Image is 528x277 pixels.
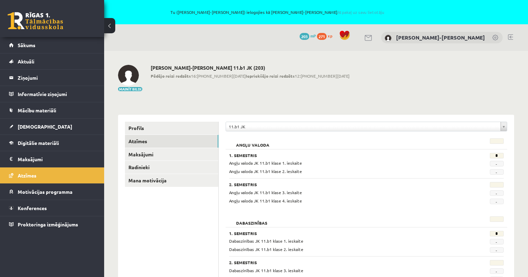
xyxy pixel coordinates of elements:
a: Konferences [9,200,95,216]
span: Tu ([PERSON_NAME]-[PERSON_NAME]) ielogojies kā [PERSON_NAME]-[PERSON_NAME] [80,10,475,14]
h2: [PERSON_NAME]-[PERSON_NAME] 11.b1 JK (203) [151,65,350,71]
legend: Ziņojumi [18,70,95,86]
span: - [490,268,504,274]
img: Martins Frīdenbergs-Tomašs [385,35,392,42]
span: Angļu valoda JK 11.b1 klase 1. ieskaite [229,160,302,166]
a: Atzīmes [9,167,95,183]
a: Rīgas 1. Tālmācības vidusskola [8,12,63,29]
span: Aktuāli [18,58,34,64]
h3: 2. Semestris [229,182,456,187]
span: - [490,161,504,166]
a: 203 mP [300,33,316,38]
h3: 1. Semestris [229,153,456,158]
legend: Informatīvie ziņojumi [18,86,95,102]
a: Mana motivācija [125,174,218,187]
span: Angļu valoda JK 11.b1 klase 2. ieskaite [229,168,302,174]
a: 271 xp [317,33,336,38]
h2: Angļu valoda [229,138,276,145]
span: - [490,190,504,196]
a: Atpakaļ uz savu lietotāju [337,9,384,15]
a: Sākums [9,37,95,53]
a: [DEMOGRAPHIC_DATA] [9,119,95,135]
span: Angļu valoda JK 11.b1 klase 4. ieskaite [229,198,302,204]
span: xp [328,33,332,38]
b: Iepriekšējo reizi redzēts [246,73,295,79]
span: Dabaszinības JK 11.b1 klase 3. ieskaite [229,268,303,273]
span: 16:[PHONE_NUMBER][DATE] 12:[PHONE_NUMBER][DATE] [151,73,350,79]
a: Informatīvie ziņojumi [9,86,95,102]
span: - [490,239,504,244]
span: [DEMOGRAPHIC_DATA] [18,123,72,130]
legend: Maksājumi [18,151,95,167]
span: Dabaszinības JK 11.b1 klase 2. ieskaite [229,246,303,252]
span: Proktoringa izmēģinājums [18,221,78,227]
span: Digitālie materiāli [18,140,59,146]
a: Radinieki [125,161,218,174]
a: Digitālie materiāli [9,135,95,151]
b: Pēdējo reizi redzēts [151,73,191,79]
span: 11.b1 JK [229,122,498,131]
h3: 2. Semestris [229,260,456,265]
span: 271 [317,33,327,40]
h3: 1. Semestris [229,231,456,236]
h2: Dabaszinības [229,216,274,223]
a: [PERSON_NAME]-[PERSON_NAME] [396,34,485,41]
span: Atzīmes [18,172,36,179]
span: - [490,169,504,175]
button: Mainīt bildi [118,87,142,91]
a: Maksājumi [125,148,218,161]
a: Aktuāli [9,53,95,69]
img: Martins Frīdenbergs-Tomašs [118,65,139,86]
a: Atzīmes [125,135,218,148]
a: Mācību materiāli [9,102,95,118]
span: Motivācijas programma [18,189,73,195]
span: Konferences [18,205,47,211]
a: Proktoringa izmēģinājums [9,216,95,232]
a: 11.b1 JK [226,122,507,131]
span: Sākums [18,42,35,48]
span: 203 [300,33,309,40]
a: Motivācijas programma [9,184,95,200]
span: Dabaszinības JK 11.b1 klase 1. ieskaite [229,238,303,244]
span: Mācību materiāli [18,107,56,113]
a: Maksājumi [9,151,95,167]
span: mP [310,33,316,38]
a: Profils [125,122,218,135]
span: - [490,199,504,204]
span: Angļu valoda JK 11.b1 klase 3. ieskaite [229,190,302,195]
span: - [490,247,504,253]
a: Ziņojumi [9,70,95,86]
